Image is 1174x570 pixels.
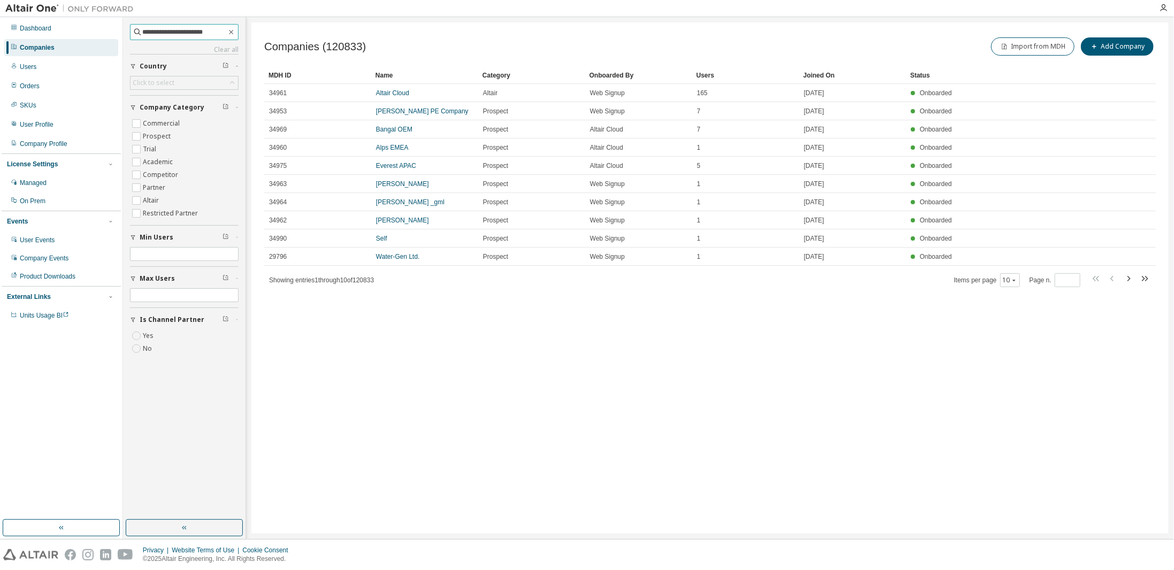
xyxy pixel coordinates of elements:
span: Onboarded [920,126,952,133]
a: [PERSON_NAME] _gml [376,198,444,206]
span: [DATE] [804,252,824,261]
div: Product Downloads [20,272,75,281]
span: Prospect [483,234,508,243]
span: Web Signup [590,234,625,243]
span: 34990 [269,234,287,243]
div: Click to select [133,79,174,87]
div: Onboarded By [589,67,688,84]
button: 10 [1003,276,1017,284]
label: Restricted Partner [143,207,200,220]
span: Prospect [483,125,508,134]
span: Prospect [483,198,508,206]
span: Is Channel Partner [140,315,204,324]
div: User Profile [20,120,53,129]
label: Altair [143,194,161,207]
span: Onboarded [920,162,952,170]
span: [DATE] [804,89,824,97]
label: Competitor [143,168,180,181]
div: Website Terms of Use [172,546,242,554]
a: Altair Cloud [376,89,409,97]
span: [DATE] [804,125,824,134]
span: Onboarded [920,144,952,151]
button: Country [130,55,239,78]
button: Add Company [1081,37,1154,56]
button: Import from MDH [991,37,1075,56]
span: Prospect [483,107,508,115]
span: Web Signup [590,107,625,115]
div: Privacy [143,546,172,554]
span: Prospect [483,216,508,225]
span: Onboarded [920,107,952,115]
span: Web Signup [590,180,625,188]
span: 7 [697,125,701,134]
div: Cookie Consent [242,546,294,554]
img: altair_logo.svg [3,549,58,560]
div: Managed [20,179,47,187]
span: [DATE] [804,234,824,243]
img: youtube.svg [118,549,133,560]
span: 34964 [269,198,287,206]
label: No [143,342,154,355]
span: Prospect [483,180,508,188]
span: 1 [697,216,701,225]
span: Min Users [140,233,173,242]
button: Is Channel Partner [130,308,239,332]
span: Country [140,62,167,71]
span: Items per page [954,273,1020,287]
span: Prospect [483,143,508,152]
span: [DATE] [804,180,824,188]
span: Clear filter [222,233,229,242]
div: SKUs [20,101,36,110]
div: Company Events [20,254,68,263]
div: On Prem [20,197,45,205]
span: 1 [697,252,701,261]
div: Users [696,67,795,84]
div: Name [375,67,474,84]
span: 1 [697,180,701,188]
span: Web Signup [590,89,625,97]
a: [PERSON_NAME] [376,180,429,188]
span: 34961 [269,89,287,97]
img: instagram.svg [82,549,94,560]
div: Joined On [803,67,902,84]
div: Company Profile [20,140,67,148]
div: External Links [7,292,51,301]
span: 165 [697,89,708,97]
span: 34963 [269,180,287,188]
span: 34960 [269,143,287,152]
label: Yes [143,329,156,342]
span: 29796 [269,252,287,261]
span: Onboarded [920,253,952,260]
a: [PERSON_NAME] [376,217,429,224]
span: [DATE] [804,161,824,170]
a: Water-Gen Ltd. [376,253,420,260]
a: Everest APAC [376,162,416,170]
span: Clear filter [222,103,229,112]
a: Alps EMEA [376,144,409,151]
p: © 2025 Altair Engineering, Inc. All Rights Reserved. [143,554,295,564]
a: Self [376,235,387,242]
a: [PERSON_NAME] PE Company [376,107,469,115]
div: User Events [20,236,55,244]
div: Users [20,63,36,71]
img: facebook.svg [65,549,76,560]
span: Company Category [140,103,204,112]
img: Altair One [5,3,139,14]
div: Dashboard [20,24,51,33]
span: Altair Cloud [590,125,623,134]
span: 7 [697,107,701,115]
a: Bangal OEM [376,126,412,133]
a: Clear all [130,45,239,54]
span: 1 [697,143,701,152]
div: MDH ID [268,67,367,84]
label: Academic [143,156,175,168]
span: 34962 [269,216,287,225]
span: Units Usage BI [20,312,69,319]
span: Onboarded [920,198,952,206]
span: 34953 [269,107,287,115]
span: Page n. [1030,273,1080,287]
span: [DATE] [804,143,824,152]
span: Altair Cloud [590,143,623,152]
span: Onboarded [920,89,952,97]
span: Web Signup [590,252,625,261]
